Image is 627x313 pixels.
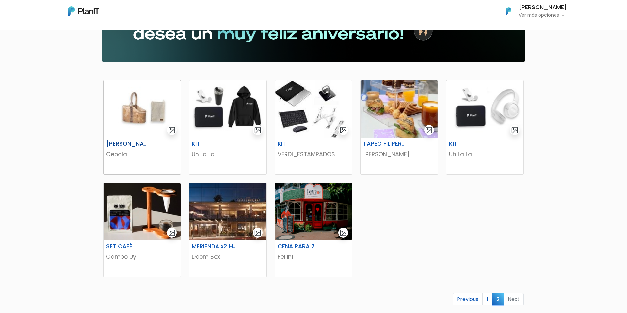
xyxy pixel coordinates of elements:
[363,150,435,158] p: [PERSON_NAME]
[445,140,498,147] h6: KIT
[275,80,352,138] img: thumb_WhatsApp_Image_2025-05-19_at_15.17.58.jpeg
[340,229,347,237] img: gallery-light
[188,243,241,250] h6: MERIENDA x2 HOTEL COSTANERO
[192,150,264,158] p: Uh La La
[102,140,155,147] h6: [PERSON_NAME] CUERO + YERBERO
[449,150,521,158] p: Uh La La
[192,253,264,261] p: Dcom Box
[446,80,523,138] img: thumb_D7057CA4-065F-4FFA-9953-8CF3C5543922.jpeg
[274,140,327,147] h6: KIT
[68,6,99,16] img: PlanIt Logo
[446,80,524,175] a: gallery-light KIT Uh La La
[274,243,327,250] h6: CENA PARA 2
[275,183,352,277] a: gallery-light CENA PARA 2 Fellini
[189,80,266,175] a: gallery-light KIT Uh La La
[254,126,262,134] img: gallery-light
[104,183,181,240] img: thumb_7D0B313D-1D6B-4CB5-A571-70F37F613BA4.jpeg
[359,140,412,147] h6: TAPEO FILIPERO X4
[189,80,266,138] img: thumb_8E3B4009-AF7E-4BBD-A449-79D280C7DD74.jpeg
[360,80,438,175] a: gallery-light TAPEO FILIPERO X4 [PERSON_NAME]
[168,229,176,237] img: gallery-light
[519,13,567,18] p: Ver más opciones
[275,183,352,240] img: thumb_ChatGPT_Image_24_jun_2025__17_30_56.png
[104,80,181,138] img: thumb_image-Photoroom__21_.jpg
[519,5,567,10] h6: [PERSON_NAME]
[340,126,347,134] img: gallery-light
[106,150,178,158] p: Cebala
[482,293,492,305] a: 1
[188,140,241,147] h6: KIT
[103,183,181,277] a: gallery-light SET CAFÉ Campo Uy
[189,183,266,240] img: thumb_fachada-del-hotel.jpg
[106,253,178,261] p: Campo Uy
[189,183,266,277] a: gallery-light MERIENDA x2 HOTEL COSTANERO Dcom Box
[498,3,567,20] button: PlanIt Logo [PERSON_NAME] Ver más opciones
[492,293,504,305] span: 2
[502,4,516,18] img: PlanIt Logo
[453,293,483,305] a: Previous
[168,126,176,134] img: gallery-light
[102,243,155,250] h6: SET CAFÉ
[278,150,349,158] p: VERDI_ESTAMPADOS
[278,253,349,261] p: Fellini
[34,6,94,19] div: ¿Necesitás ayuda?
[275,80,352,175] a: gallery-light KIT VERDI_ESTAMPADOS
[511,126,519,134] img: gallery-light
[425,126,433,134] img: gallery-light
[254,229,262,237] img: gallery-light
[103,80,181,175] a: gallery-light [PERSON_NAME] CUERO + YERBERO Cebala
[361,80,438,138] img: thumb_44A9266D-8AB0-48FC-815C-D808EE29E30D.jpeg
